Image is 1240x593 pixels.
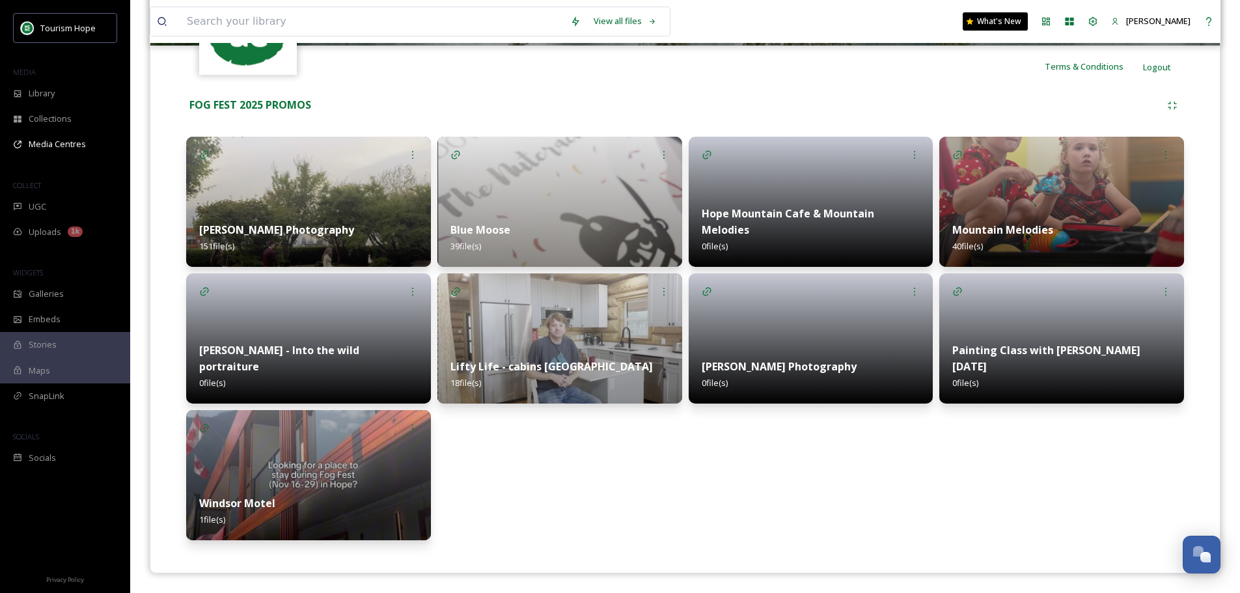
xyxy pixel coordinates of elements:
span: 0 file(s) [199,377,225,389]
img: logo.png [21,21,34,34]
span: Uploads [29,226,61,238]
span: Terms & Conditions [1045,61,1123,72]
span: Socials [29,452,56,464]
a: View all files [587,8,663,34]
a: Terms & Conditions [1045,59,1143,74]
strong: Painting Class with [PERSON_NAME] [DATE] [952,343,1140,374]
span: 0 file(s) [702,377,728,389]
a: Privacy Policy [46,571,84,586]
span: SnapLink [29,390,64,402]
span: WIDGETS [13,268,43,277]
img: 18c231ab-d416-4151-9360-338f667c000c.jpg [437,273,682,404]
img: 5e949216-a692-4b4c-bbac-9a7cbf5db8ed.jpg [437,137,682,267]
span: UGC [29,200,46,213]
strong: Hope Mountain Cafe & Mountain Melodies [702,206,874,237]
span: Library [29,87,55,100]
strong: Windsor Motel [199,496,275,510]
span: [PERSON_NAME] [1126,15,1191,27]
strong: [PERSON_NAME] Photography [702,359,857,374]
span: COLLECT [13,180,41,190]
span: 1 file(s) [199,514,225,525]
a: [PERSON_NAME] [1105,8,1197,34]
span: Maps [29,365,50,377]
span: Galleries [29,288,64,300]
strong: FOG FEST 2025 PROMOS [189,98,311,112]
span: 40 file(s) [952,240,983,252]
span: 0 file(s) [702,240,728,252]
span: Collections [29,113,72,125]
span: SOCIALS [13,432,39,441]
span: Media Centres [29,138,86,150]
span: 151 file(s) [199,240,234,252]
a: What's New [963,12,1028,31]
span: 39 file(s) [450,240,481,252]
img: dee137d2-8b1d-479c-a882-6e2f4150a51f.jpg [186,137,431,267]
span: Tourism Hope [40,22,96,34]
strong: [PERSON_NAME] - Into the wild portraiture [199,343,359,374]
input: Search your library [180,7,564,36]
button: Open Chat [1183,536,1220,573]
span: MEDIA [13,67,36,77]
span: 18 file(s) [450,377,481,389]
span: Embeds [29,313,61,325]
span: Privacy Policy [46,575,84,584]
img: 8e37bcc7-0e9b-4173-9341-cb4938ad46ab.jpg [939,137,1184,267]
strong: [PERSON_NAME] Photography [199,223,354,237]
img: 980c3ce9-8d5c-42ef-a857-10666a05f981.jpg [186,410,431,540]
span: 0 file(s) [952,377,978,389]
div: 1k [68,227,83,237]
span: Stories [29,338,57,351]
strong: Blue Moose [450,223,510,237]
span: Logout [1143,61,1171,73]
strong: Mountain Melodies [952,223,1053,237]
strong: Lifty Life - cabins [GEOGRAPHIC_DATA] [450,359,653,374]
